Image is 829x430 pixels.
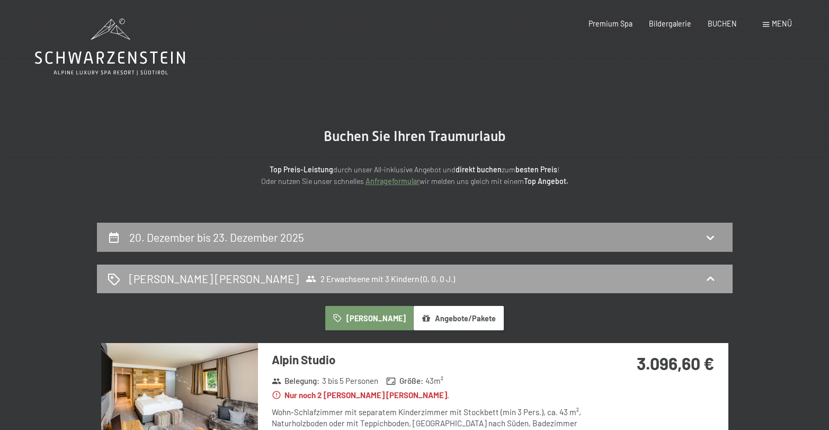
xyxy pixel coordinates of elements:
[414,306,504,330] button: Angebote/Pakete
[272,390,450,401] strong: Nur noch 2 [PERSON_NAME] [PERSON_NAME].
[772,19,792,28] span: Menü
[456,165,502,174] strong: direkt buchen
[306,274,455,284] span: 2 Erwachsene mit 3 Kindern (0, 0, 0 J.)
[637,353,714,373] strong: 3.096,60 €
[708,19,737,28] a: BUCHEN
[129,271,299,286] h2: [PERSON_NAME] [PERSON_NAME]
[129,231,304,244] h2: 20. Dezember bis 23. Dezember 2025
[182,164,648,188] p: durch unser All-inklusive Angebot und zum ! Oder nutzen Sie unser schnelles wir melden uns gleich...
[366,177,420,186] a: Anfrageformular
[325,306,413,330] button: [PERSON_NAME]
[524,177,568,186] strong: Top Angebot.
[589,19,632,28] a: Premium Spa
[270,165,333,174] strong: Top Preis-Leistung
[649,19,691,28] a: Bildergalerie
[425,375,443,387] span: 43 m²
[324,128,506,144] span: Buchen Sie Ihren Traumurlaub
[272,375,320,387] strong: Belegung :
[322,375,378,387] span: 3 bis 5 Personen
[386,375,423,387] strong: Größe :
[515,165,557,174] strong: besten Preis
[272,352,587,368] h3: Alpin Studio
